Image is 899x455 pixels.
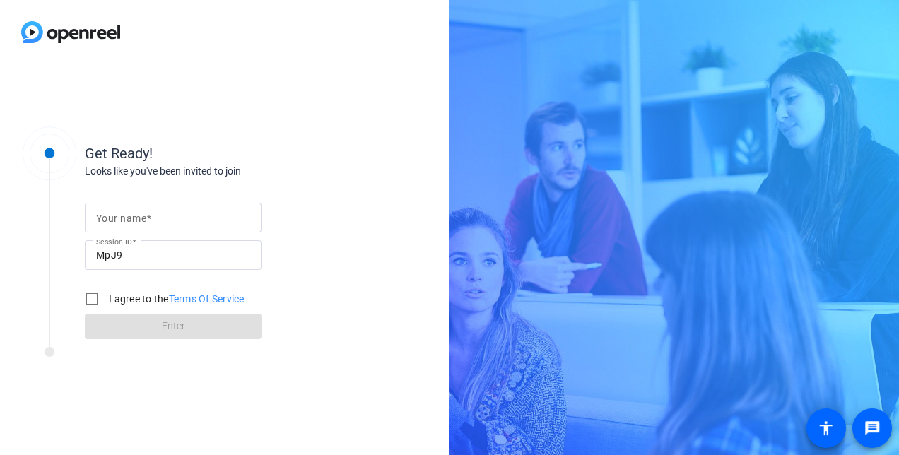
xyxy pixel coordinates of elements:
mat-icon: accessibility [818,420,835,437]
mat-label: Session ID [96,237,132,246]
a: Terms Of Service [169,293,245,305]
div: Looks like you've been invited to join [85,164,368,179]
mat-icon: message [864,420,881,437]
label: I agree to the [106,292,245,306]
mat-label: Your name [96,213,146,224]
div: Get Ready! [85,143,368,164]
